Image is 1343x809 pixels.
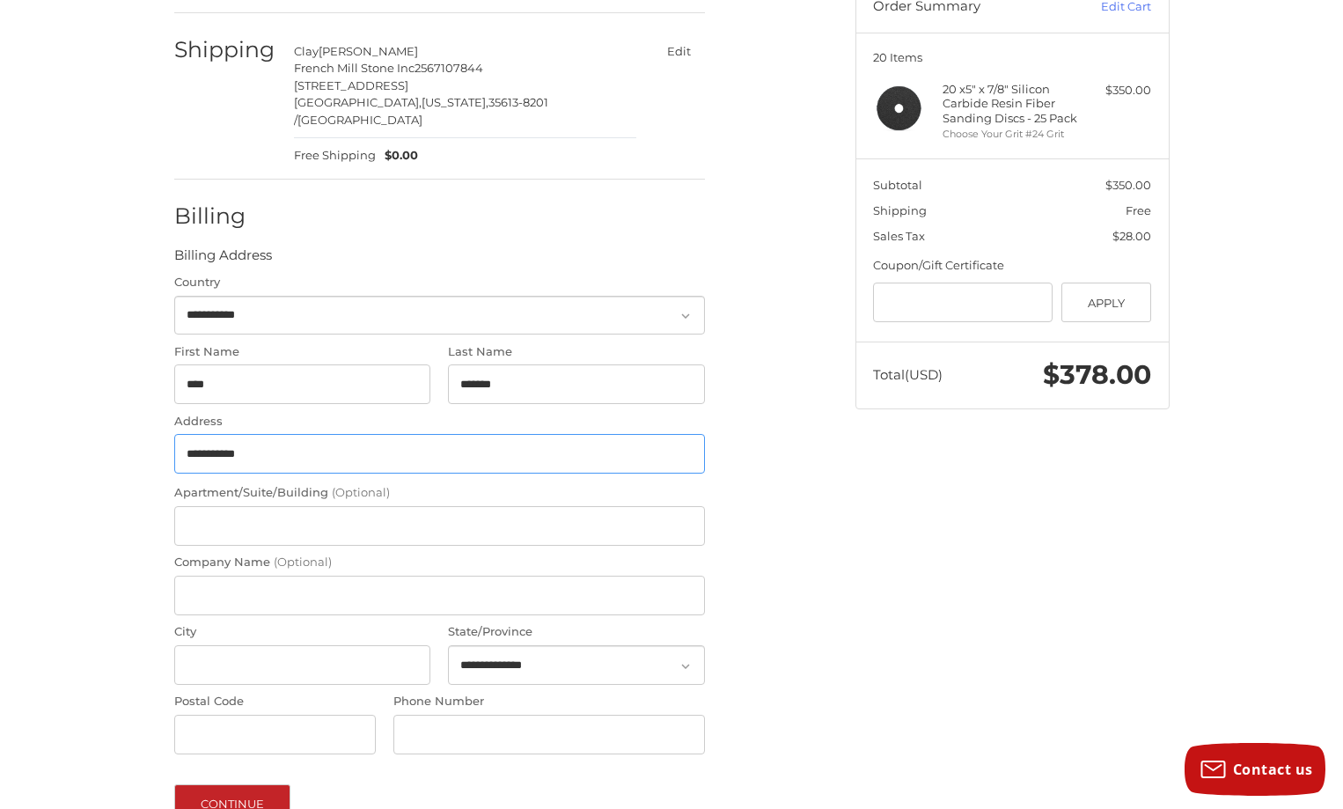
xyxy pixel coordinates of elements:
span: Sales Tax [873,229,925,243]
span: 2567107844 [415,61,483,75]
label: State/Province [448,623,705,641]
span: $378.00 [1043,358,1151,391]
label: Country [174,274,705,291]
span: [US_STATE], [422,95,488,109]
h4: 20 x 5" x 7/8" Silicon Carbide Resin Fiber Sanding Discs - 25 Pack [943,82,1077,125]
div: Coupon/Gift Certificate [873,257,1151,275]
label: Apartment/Suite/Building [174,484,705,502]
li: Choose Your Grit #24 Grit [943,127,1077,142]
span: Subtotal [873,178,922,192]
span: [GEOGRAPHIC_DATA], [294,95,422,109]
span: $28.00 [1112,229,1151,243]
span: [STREET_ADDRESS] [294,78,408,92]
input: Gift Certificate or Coupon Code [873,283,1053,322]
span: Shipping [873,203,927,217]
button: Apply [1061,283,1152,322]
span: Contact us [1233,760,1313,779]
small: (Optional) [274,555,332,569]
label: Postal Code [174,693,377,710]
h2: Billing [174,202,277,230]
label: First Name [174,343,431,361]
span: 35613-8201 / [294,95,548,127]
legend: Billing Address [174,246,272,274]
span: French Mill Stone Inc [294,61,415,75]
label: Phone Number [393,693,705,710]
h2: Shipping [174,36,277,63]
button: Edit [654,39,705,64]
span: Clay [294,44,319,58]
label: Address [174,413,705,430]
h3: 20 Items [873,50,1151,64]
span: $0.00 [376,147,418,165]
div: $350.00 [1082,82,1151,99]
span: Total (USD) [873,366,943,383]
label: City [174,623,431,641]
span: [GEOGRAPHIC_DATA] [297,113,422,127]
span: $350.00 [1105,178,1151,192]
span: [PERSON_NAME] [319,44,418,58]
label: Last Name [448,343,705,361]
small: (Optional) [332,485,390,499]
label: Company Name [174,554,705,571]
button: Contact us [1185,743,1325,796]
span: Free Shipping [294,147,376,165]
span: Free [1126,203,1151,217]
